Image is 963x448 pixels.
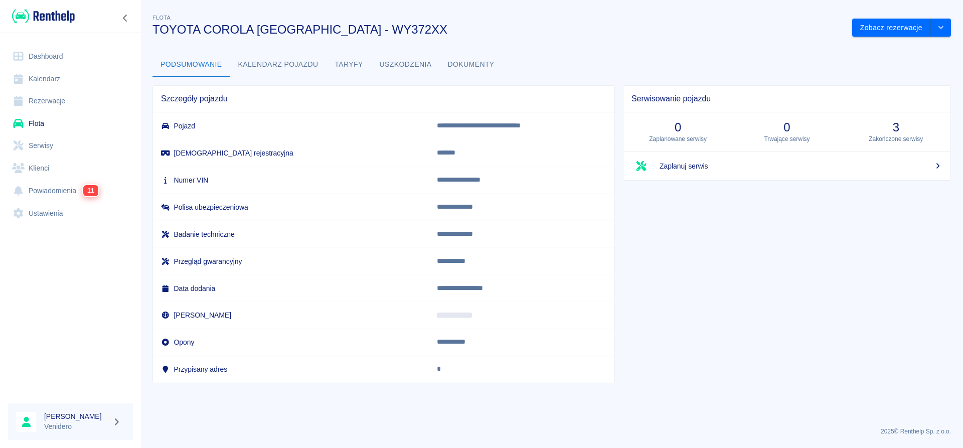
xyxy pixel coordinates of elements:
button: Zobacz rezerwacje [852,19,931,37]
a: Rezerwacje [8,90,133,112]
h6: Opony [161,337,421,347]
h6: [DEMOGRAPHIC_DATA] rejestracyjna [161,148,421,158]
h6: Przypisany adres [161,364,421,374]
a: Serwisy [8,134,133,157]
a: 3Zakończone serwisy [842,112,950,152]
button: Taryfy [327,53,372,77]
p: Venidero [44,421,108,432]
button: Zwiń nawigację [118,12,133,25]
h3: 3 [850,120,942,134]
h6: Data dodania [161,283,421,293]
button: Dokumenty [440,53,503,77]
a: Ustawienia [8,202,133,225]
h6: [PERSON_NAME] [161,310,421,320]
button: Kalendarz pojazdu [230,53,327,77]
h6: Przegląd gwarancyjny [161,256,421,266]
a: 0Trwające serwisy [732,112,841,152]
h3: TOYOTA COROLA [GEOGRAPHIC_DATA] - WY372XX [152,23,844,37]
h6: Badanie techniczne [161,229,421,239]
img: Renthelp logo [12,8,75,25]
p: Trwające serwisy [740,134,833,143]
a: Dashboard [8,45,133,68]
a: Flota [8,112,133,135]
a: 0Zaplanowane serwisy [623,112,732,152]
button: drop-down [931,19,951,37]
button: Podsumowanie [152,53,230,77]
h6: Polisa ubezpieczeniowa [161,202,421,212]
span: Zaplanuj serwis [660,161,942,172]
a: Klienci [8,157,133,180]
span: Szczegóły pojazdu [161,94,606,104]
p: 2025 © Renthelp Sp. z o.o. [152,427,951,436]
a: Renthelp logo [8,8,75,25]
a: Zaplanuj serwis [623,152,950,180]
p: Zakończone serwisy [850,134,942,143]
p: Zaplanowane serwisy [631,134,724,143]
a: Powiadomienia11 [8,179,133,202]
h6: [PERSON_NAME] [44,411,108,421]
a: Kalendarz [8,68,133,90]
h3: 0 [740,120,833,134]
span: Serwisowanie pojazdu [631,94,942,104]
span: 11 [83,185,98,197]
h6: Pojazd [161,121,421,131]
button: Uszkodzenia [372,53,440,77]
span: Flota [152,15,171,21]
h3: 0 [631,120,724,134]
h6: Numer VIN [161,175,421,185]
